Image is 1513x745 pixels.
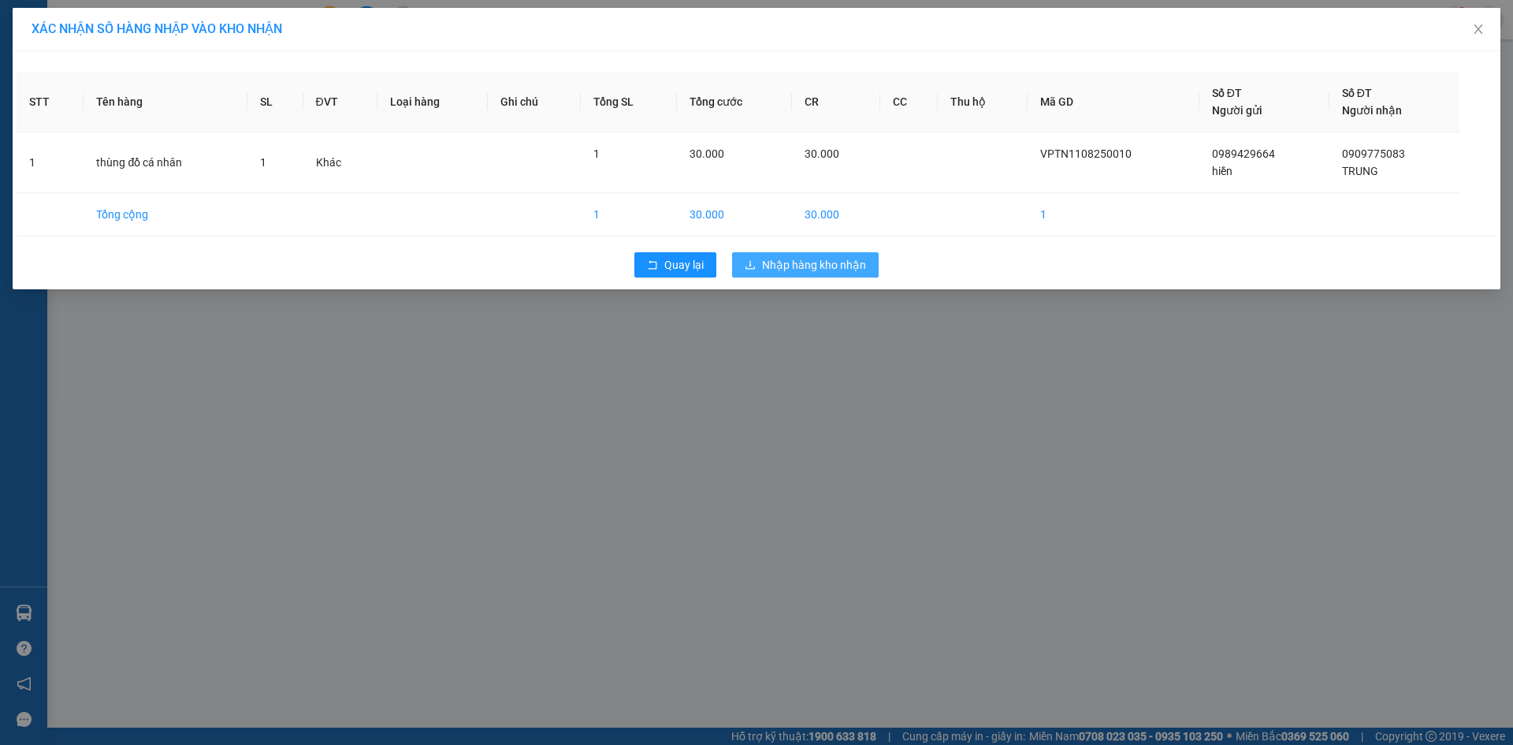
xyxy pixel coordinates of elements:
[1212,104,1262,117] span: Người gửi
[593,147,600,160] span: 1
[1028,72,1199,132] th: Mã GD
[664,256,704,274] span: Quay lại
[1342,104,1402,117] span: Người nhận
[1212,165,1232,177] span: hiền
[1212,147,1275,160] span: 0989429664
[247,72,303,132] th: SL
[581,72,677,132] th: Tổng SL
[303,72,377,132] th: ĐVT
[1028,193,1199,237] td: 1
[1342,87,1372,99] span: Số ĐT
[805,147,839,160] span: 30.000
[677,193,792,237] td: 30.000
[17,132,84,193] td: 1
[1040,147,1132,160] span: VPTN1108250010
[732,252,879,278] button: downloadNhập hàng kho nhận
[1456,8,1500,52] button: Close
[260,156,266,169] span: 1
[17,72,84,132] th: STT
[1472,23,1485,35] span: close
[1342,165,1378,177] span: TRUNG
[84,132,247,193] td: thùng đồ cá nhân
[1342,147,1405,160] span: 0909775083
[581,193,677,237] td: 1
[303,132,377,193] td: Khác
[677,72,792,132] th: Tổng cước
[792,193,880,237] td: 30.000
[84,193,247,237] td: Tổng cộng
[690,147,724,160] span: 30.000
[377,72,488,132] th: Loại hàng
[880,72,939,132] th: CC
[647,259,658,272] span: rollback
[634,252,716,278] button: rollbackQuay lại
[792,72,880,132] th: CR
[84,72,247,132] th: Tên hàng
[488,72,581,132] th: Ghi chú
[745,259,756,272] span: download
[938,72,1027,132] th: Thu hộ
[762,256,866,274] span: Nhập hàng kho nhận
[1212,87,1242,99] span: Số ĐT
[32,21,282,36] span: XÁC NHẬN SỐ HÀNG NHẬP VÀO KHO NHẬN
